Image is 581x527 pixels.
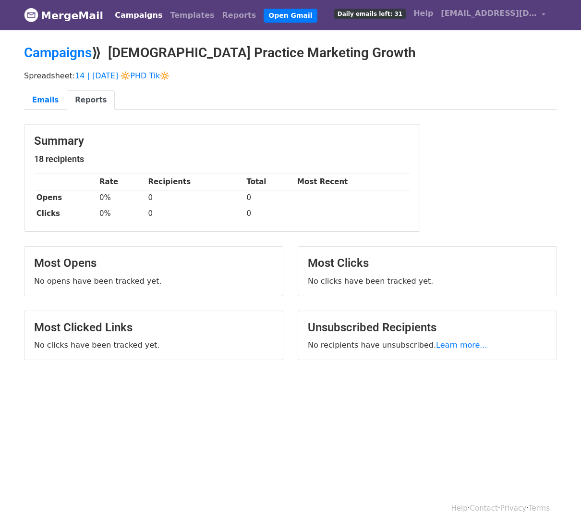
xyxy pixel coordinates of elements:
a: Reports [218,6,260,25]
h3: Summary [34,134,410,148]
p: No opens have been tracked yet. [34,276,273,286]
th: Most Recent [295,174,410,190]
a: Learn more... [436,340,487,350]
iframe: Chat Widget [533,481,581,527]
p: No clicks have been tracked yet. [308,276,547,286]
td: 0 [244,190,295,206]
h3: Most Clicks [308,256,547,270]
p: No clicks have been tracked yet. [34,340,273,350]
td: 0% [97,206,146,222]
p: Spreadsheet: [24,71,557,81]
a: Help [451,504,468,513]
td: 0 [244,206,295,222]
a: 14 | [DATE] 🔆PHD Tik🔆 [75,71,169,80]
h5: 18 recipients [34,154,410,164]
td: 0 [146,190,244,206]
th: Clicks [34,206,97,222]
td: 0 [146,206,244,222]
th: Rate [97,174,146,190]
a: Help [410,4,437,23]
h3: Most Opens [34,256,273,270]
th: Opens [34,190,97,206]
a: Privacy [500,504,526,513]
a: Templates [166,6,218,25]
span: [EMAIL_ADDRESS][DOMAIN_NAME] [441,8,537,19]
th: Total [244,174,295,190]
th: Recipients [146,174,244,190]
td: 0% [97,190,146,206]
a: Contact [470,504,498,513]
h3: Unsubscribed Recipients [308,321,547,335]
a: Open Gmail [264,9,317,23]
a: Daily emails left: 31 [330,4,410,23]
a: [EMAIL_ADDRESS][DOMAIN_NAME] [437,4,549,26]
a: Terms [529,504,550,513]
a: Campaigns [111,6,166,25]
h3: Most Clicked Links [34,321,273,335]
a: Emails [24,90,67,110]
p: No recipients have unsubscribed. [308,340,547,350]
a: Reports [67,90,115,110]
img: MergeMail logo [24,8,38,22]
h2: ⟫ [DEMOGRAPHIC_DATA] Practice Marketing Growth [24,45,557,61]
span: Daily emails left: 31 [334,9,406,19]
a: Campaigns [24,45,92,61]
a: MergeMail [24,5,103,25]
